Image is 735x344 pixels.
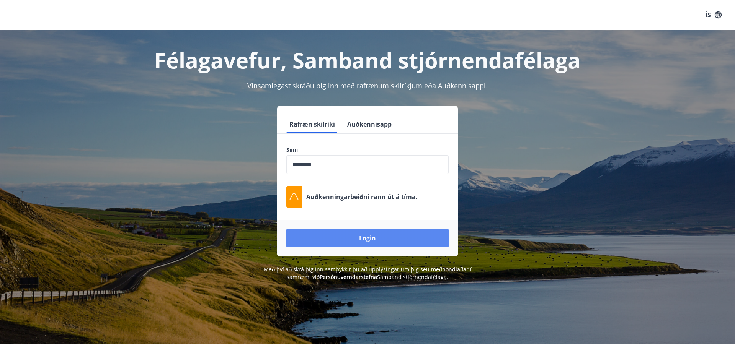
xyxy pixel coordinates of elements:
p: Auðkenningarbeiðni rann út á tíma. [306,193,418,201]
a: Persónuverndarstefna [320,273,377,281]
span: Vinsamlegast skráðu þig inn með rafrænum skilríkjum eða Auðkennisappi. [247,81,488,90]
button: Rafræn skilríki [286,115,338,133]
button: Login [286,229,449,247]
span: Með því að skrá þig inn samþykkir þú að upplýsingar um þig séu meðhöndlaðar í samræmi við Samband... [264,266,472,281]
label: Sími [286,146,449,154]
button: ÍS [701,8,726,22]
button: Auðkennisapp [344,115,395,133]
h1: Félagavefur, Samband stjórnendafélaga [101,45,634,75]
